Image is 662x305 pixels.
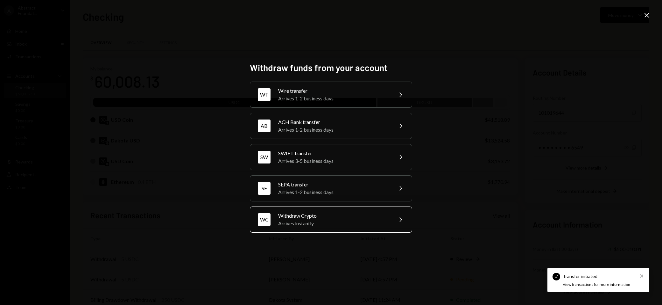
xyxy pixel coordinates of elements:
div: SEPA transfer [278,181,389,188]
div: SWIFT transfer [278,149,389,157]
div: Arrives 1-2 business days [278,95,389,102]
div: WC [258,213,271,226]
button: WCWithdraw CryptoArrives instantly [250,207,412,233]
div: Arrives 3-5 business days [278,157,389,165]
div: WT [258,88,271,101]
div: Withdraw Crypto [278,212,389,220]
div: SE [258,182,271,195]
button: WTWire transferArrives 1-2 business days [250,82,412,108]
div: AB [258,120,271,132]
h2: Withdraw funds from your account [250,62,412,74]
button: SWSWIFT transferArrives 3-5 business days [250,144,412,170]
div: Arrives 1-2 business days [278,188,389,196]
div: Arrives instantly [278,220,389,227]
button: SESEPA transferArrives 1-2 business days [250,175,412,201]
div: Arrives 1-2 business days [278,126,389,134]
button: ABACH Bank transferArrives 1-2 business days [250,113,412,139]
div: SW [258,151,271,163]
div: Wire transfer [278,87,389,95]
div: ACH Bank transfer [278,118,389,126]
